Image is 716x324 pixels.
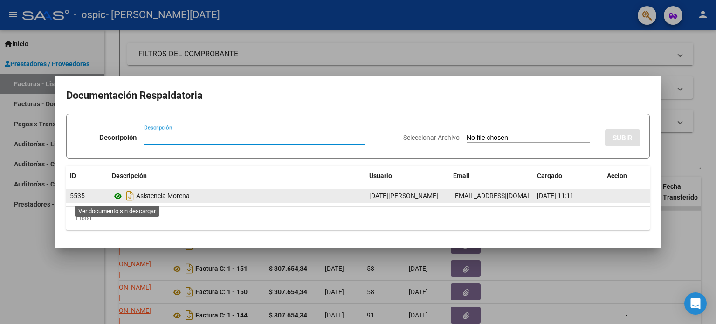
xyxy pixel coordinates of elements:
datatable-header-cell: ID [66,166,108,186]
span: Seleccionar Archivo [403,134,460,141]
i: Descargar documento [124,188,136,203]
span: [DATE][PERSON_NAME] [369,192,438,200]
datatable-header-cell: Descripción [108,166,365,186]
div: 1 total [66,207,650,230]
datatable-header-cell: Accion [603,166,650,186]
span: Descripción [112,172,147,179]
span: [DATE] 11:11 [537,192,574,200]
span: Cargado [537,172,562,179]
span: SUBIR [613,134,633,142]
span: ID [70,172,76,179]
span: Email [453,172,470,179]
h2: Documentación Respaldatoria [66,87,650,104]
span: [EMAIL_ADDRESS][DOMAIN_NAME] [453,192,557,200]
button: SUBIR [605,129,640,146]
datatable-header-cell: Cargado [533,166,603,186]
span: Accion [607,172,627,179]
span: Usuario [369,172,392,179]
datatable-header-cell: Usuario [365,166,449,186]
div: Open Intercom Messenger [684,292,707,315]
datatable-header-cell: Email [449,166,533,186]
p: Descripción [99,132,137,143]
div: Asistencia Morena [112,188,362,203]
span: 5535 [70,192,85,200]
